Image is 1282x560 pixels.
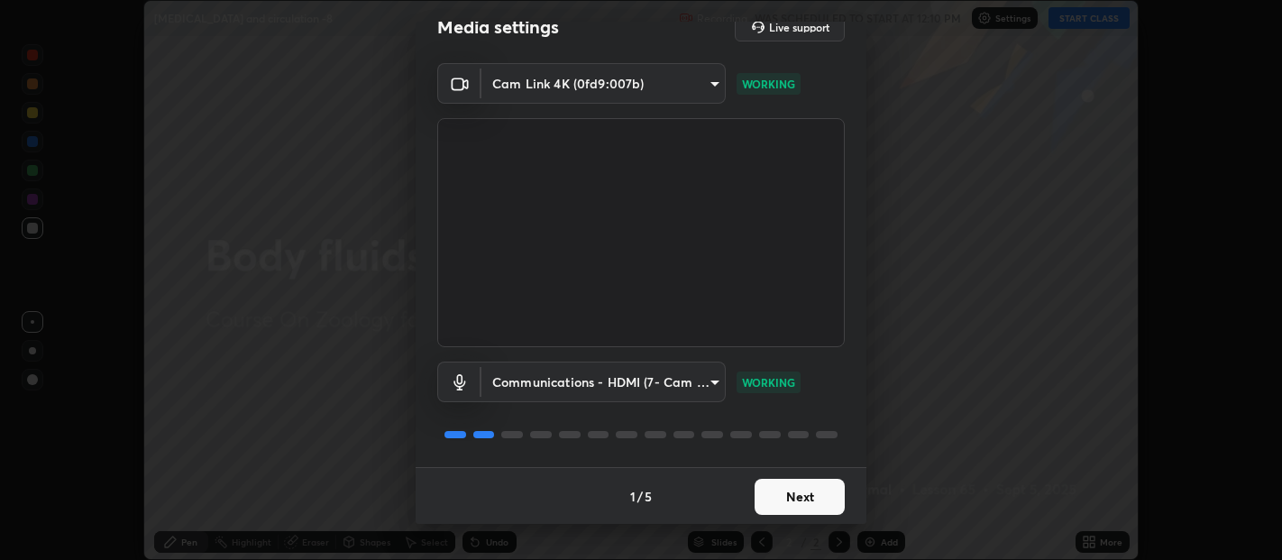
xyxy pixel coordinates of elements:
[481,63,726,104] div: Cam Link 4K (0fd9:007b)
[742,76,795,92] p: WORKING
[630,487,636,506] h4: 1
[481,362,726,402] div: Cam Link 4K (0fd9:007b)
[437,15,559,39] h2: Media settings
[769,22,829,32] h5: Live support
[645,487,652,506] h4: 5
[637,487,643,506] h4: /
[755,479,845,515] button: Next
[742,374,795,390] p: WORKING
